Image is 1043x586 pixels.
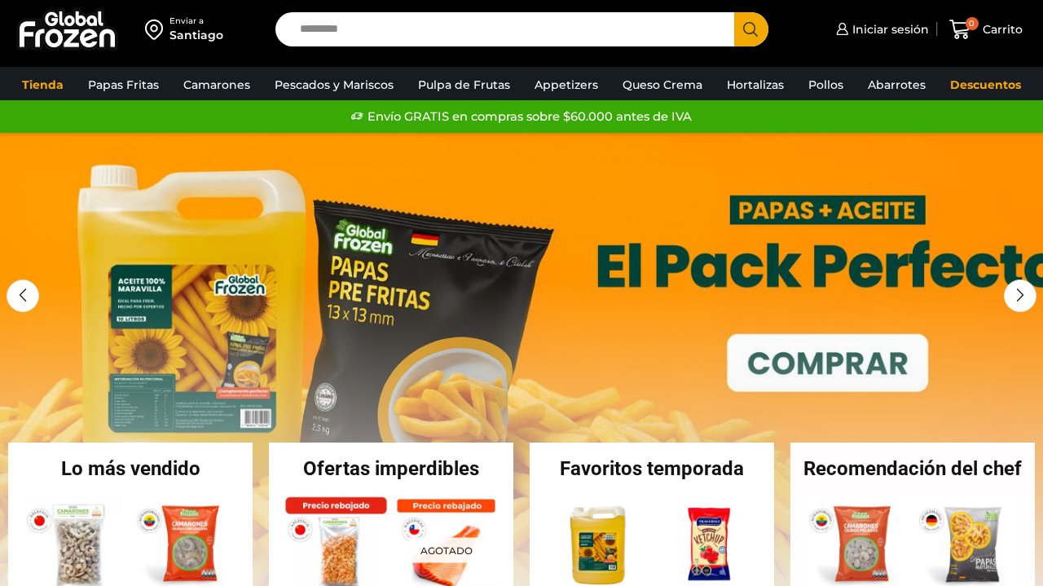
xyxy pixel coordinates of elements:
[410,69,518,100] a: Pulpa de Frutas
[979,21,1023,37] span: Carrito
[269,459,513,478] h2: Ofertas imperdibles
[945,11,1027,49] a: 0 Carrito
[80,69,167,100] a: Papas Fritas
[719,69,792,100] a: Hortalizas
[175,69,258,100] a: Camarones
[848,21,929,37] span: Iniciar sesión
[14,69,72,100] a: Tienda
[7,280,39,312] div: Previous slide
[734,12,768,46] button: Search button
[526,69,606,100] a: Appetizers
[530,459,774,478] h2: Favoritos temporada
[8,459,253,478] h2: Lo más vendido
[832,13,929,46] a: Iniciar sesión
[169,15,223,27] div: Enviar a
[966,17,979,30] span: 0
[942,69,1029,100] a: Descuentos
[790,459,1035,478] h2: Recomendación del chef
[145,15,169,43] img: address-field-icon.svg
[860,69,934,100] a: Abarrotes
[266,69,402,100] a: Pescados y Mariscos
[169,27,223,43] div: Santiago
[614,69,711,100] a: Queso Crema
[409,537,484,562] p: Agotado
[800,69,852,100] a: Pollos
[1004,280,1036,312] div: Next slide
